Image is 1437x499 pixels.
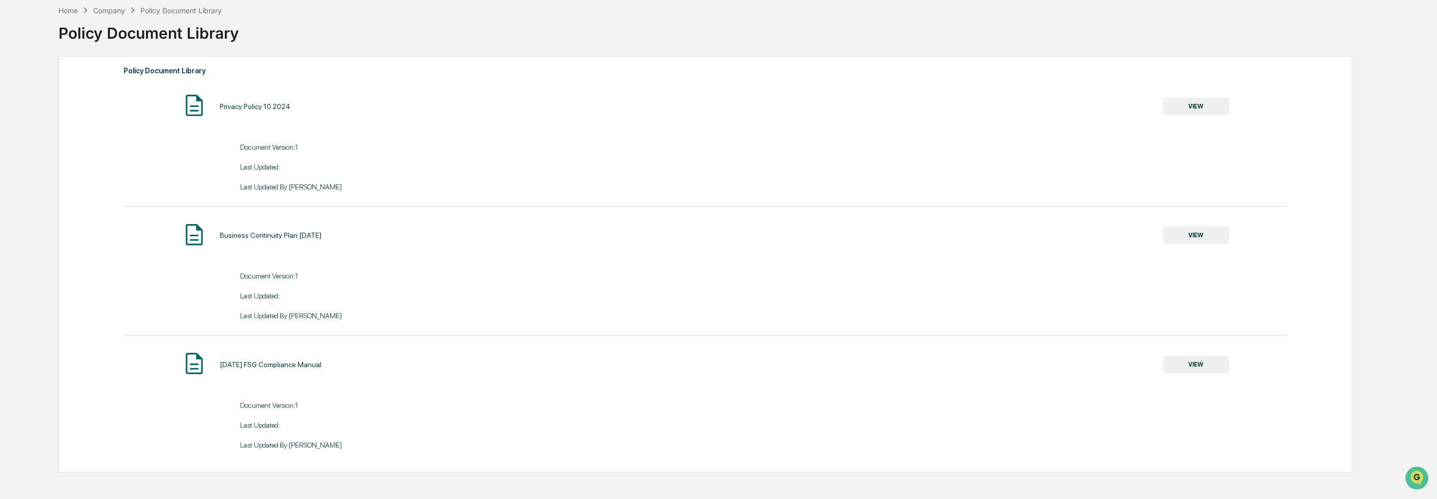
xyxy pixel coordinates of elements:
[20,148,64,158] span: Data Lookup
[220,361,321,369] div: [DATE] FSG Compliance Manual
[84,128,126,138] span: Attestations
[20,128,66,138] span: Preclearance
[220,102,290,110] div: Privacy Policy 10.2024
[35,88,129,96] div: We're available if you need us!
[124,64,1287,77] div: Policy Document Library
[35,78,167,88] div: Start new chat
[10,78,28,96] img: 1746055101610-c473b297-6a78-478c-a979-82029cc54cd1
[240,163,706,171] div: Last Updated:
[220,231,321,239] div: Business Continuity Plan [DATE]
[1163,227,1229,244] button: VIEW
[10,149,18,157] div: 🔎
[1163,98,1229,115] button: VIEW
[240,312,706,320] div: Last Updated By: [PERSON_NAME]
[70,124,130,143] a: 🗄️Attestations
[6,144,68,162] a: 🔎Data Lookup
[10,21,185,38] p: How can we help?
[240,143,706,151] div: Document Version: 1
[240,421,706,429] div: Last Updated:
[240,272,706,280] div: Document Version: 1
[240,441,706,449] div: Last Updated By: [PERSON_NAME]
[240,183,706,191] div: Last Updated By: [PERSON_NAME]
[74,129,82,137] div: 🗄️
[182,93,207,118] img: Document Icon
[182,222,207,247] img: Document Icon
[240,292,706,300] div: Last Updated:
[93,6,125,15] div: Company
[1404,465,1432,493] iframe: Open customer support
[101,173,123,180] span: Pylon
[140,6,222,15] div: Policy Document Library
[58,16,1352,42] div: Policy Document Library
[58,6,78,15] div: Home
[173,81,185,93] button: Start new chat
[72,172,123,180] a: Powered byPylon
[6,124,70,143] a: 🖐️Preclearance
[240,401,706,409] div: Document Version: 1
[10,129,18,137] div: 🖐️
[1163,356,1229,373] button: VIEW
[182,351,207,376] img: Document Icon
